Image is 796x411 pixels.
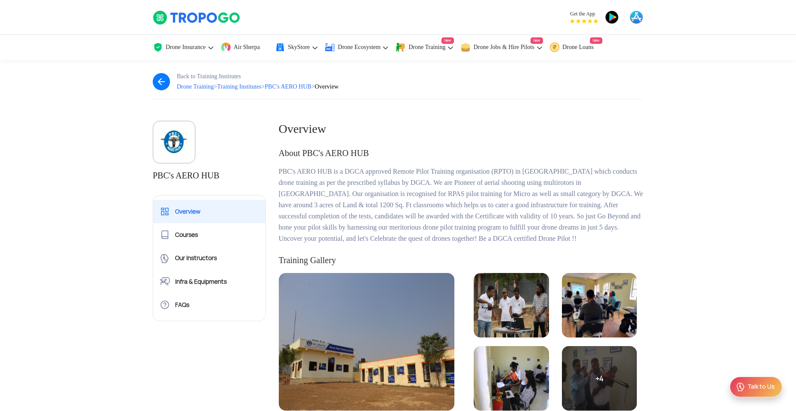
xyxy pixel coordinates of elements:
[570,10,598,17] span: Get the App
[234,44,260,51] span: Air Sherpa
[153,293,265,316] a: FAQs
[177,83,217,90] span: Drone Training
[221,35,268,60] a: Air Sherpa
[315,83,339,90] span: Overview
[549,35,602,60] a: Drone LoansNew
[153,200,265,223] a: Overview
[153,246,265,270] a: Our Instructors
[265,83,315,90] span: PBC's AERO HUB
[153,223,265,246] a: Courses
[474,273,549,337] img: IMG_2238.JPG
[570,19,598,23] img: App Raking
[562,273,637,337] img: IMG-8743.jpg
[279,273,455,411] img: IMG_1952%20-%20Copy%20(2).JPG
[408,44,445,51] span: Drone Training
[473,44,534,51] span: Drone Jobs & Hire Pilots
[338,44,380,51] span: Drone Ecosystem
[312,83,315,90] span: >
[166,44,206,51] span: Drone Insurance
[747,383,775,391] div: Talk to Us
[474,346,549,411] img: IMG_2043.JPG
[217,83,265,90] span: Training Institutes
[562,44,594,51] span: Drone Loans
[261,83,265,90] span: >
[531,37,543,44] span: New
[460,35,543,60] a: Drone Jobs & Hire PilotsNew
[214,83,217,90] span: >
[177,73,339,80] div: Back to Training Institutes
[153,270,265,293] a: Infra & Equipments
[395,35,454,60] a: Drone TrainingNew
[160,128,188,156] img: img-PBC-institute.png
[735,382,746,392] img: ic_Support.svg
[153,35,214,60] a: Drone Insurance
[288,44,310,51] span: SkyStore
[590,37,602,44] span: New
[279,121,644,137] div: Overview
[441,37,454,44] span: New
[279,147,644,159] div: About PBC's AERO HUB
[153,10,241,25] img: TropoGo Logo
[629,10,643,24] img: ic_appstore.png
[605,10,619,24] img: ic_playstore.png
[275,35,318,60] a: SkyStore
[279,166,644,244] div: PBC's AERO HUB is a DGCA approved Remote Pilot Training organisation (RPTO) in [GEOGRAPHIC_DATA] ...
[153,169,266,182] h1: PBC's AERO HUB
[562,346,637,411] div: +4
[279,255,644,266] div: Training Gallery
[325,35,389,60] a: Drone Ecosystem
